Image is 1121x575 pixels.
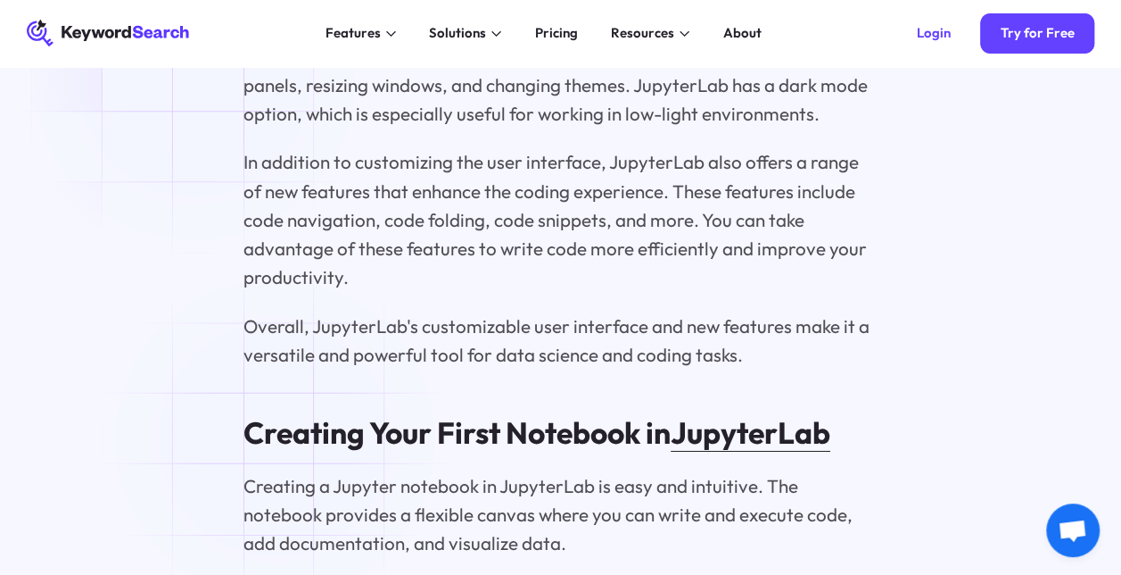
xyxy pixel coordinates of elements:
[896,13,970,54] a: Login
[243,147,878,291] p: In addition to customizing the user interface, JupyterLab also offers a range of new features tha...
[713,20,771,46] a: About
[980,13,1094,54] a: Try for Free
[1046,504,1100,557] a: Open chat
[535,23,578,43] div: Pricing
[243,312,878,369] p: Overall, JupyterLab's customizable user interface and new features make it a versatile and powerf...
[671,413,830,452] a: JupyterLab
[1001,25,1075,42] div: Try for Free
[722,23,761,43] div: About
[429,23,486,43] div: Solutions
[916,25,950,42] div: Login
[243,415,878,451] h2: Creating Your First Notebook in
[326,23,381,43] div: Features
[611,23,674,43] div: Resources
[243,471,878,557] p: Creating a Jupyter notebook in JupyterLab is easy and intuitive. The notebook provides a flexible...
[524,20,587,46] a: Pricing
[243,42,878,128] p: You can customize the layout and appearance of JupyterLab by rearranging panels, resizing windows...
